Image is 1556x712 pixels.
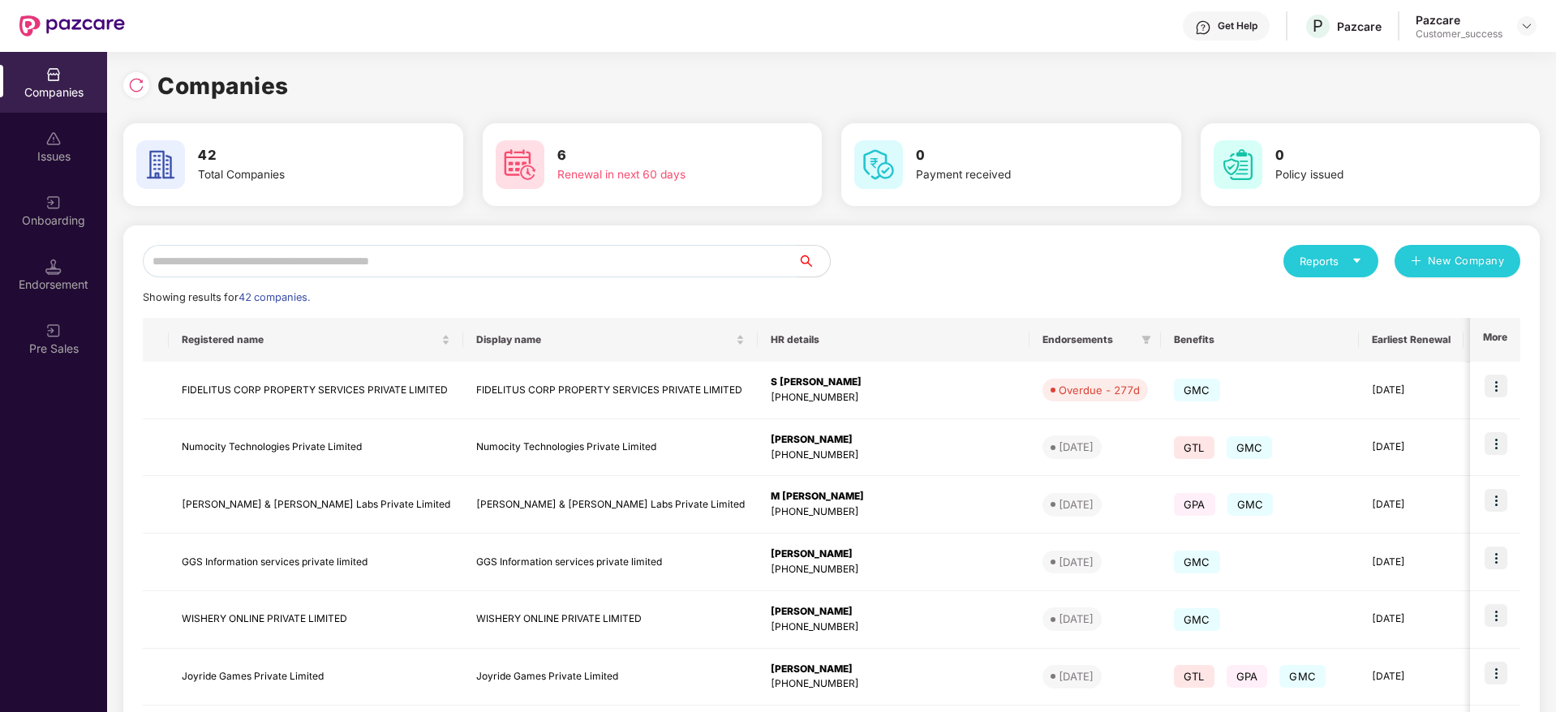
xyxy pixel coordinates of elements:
div: Get Help [1218,19,1257,32]
img: svg+xml;base64,PHN2ZyB4bWxucz0iaHR0cDovL3d3dy53My5vcmcvMjAwMC9zdmciIHdpZHRoPSI2MCIgaGVpZ2h0PSI2MC... [854,140,903,189]
span: GPA [1174,493,1215,516]
td: GGS Information services private limited [169,534,463,591]
span: GPA [1227,665,1268,688]
span: caret-down [1352,255,1362,266]
h3: 0 [916,145,1120,166]
span: Showing results for [143,291,310,303]
td: [DATE] [1359,476,1464,534]
span: Endorsements [1042,333,1135,346]
span: GMC [1227,493,1274,516]
img: icon [1485,375,1507,397]
div: Pazcare [1416,12,1502,28]
th: HR details [758,318,1029,362]
img: icon [1485,662,1507,684]
td: [DATE] [1359,649,1464,706]
div: Total Companies [198,166,402,184]
img: icon [1485,547,1507,569]
td: [DATE] [1359,591,1464,649]
div: Renewal in next 60 days [557,166,762,184]
img: svg+xml;base64,PHN2ZyBpZD0iSGVscC0zMngzMiIgeG1sbnM9Imh0dHA6Ly93d3cudzMub3JnLzIwMDAvc3ZnIiB3aWR0aD... [1195,19,1211,36]
h3: 6 [557,145,762,166]
span: search [797,255,830,268]
td: [DATE] [1359,362,1464,419]
th: Registered name [169,318,463,362]
td: [PERSON_NAME] & [PERSON_NAME] Labs Private Limited [463,476,758,534]
img: New Pazcare Logo [19,15,125,36]
div: [PHONE_NUMBER] [771,620,1017,635]
div: [PERSON_NAME] [771,662,1017,677]
img: svg+xml;base64,PHN2ZyBpZD0iQ29tcGFuaWVzIiB4bWxucz0iaHR0cDovL3d3dy53My5vcmcvMjAwMC9zdmciIHdpZHRoPS... [45,66,62,83]
span: GTL [1174,436,1214,459]
div: Overdue - 277d [1059,382,1140,398]
div: Policy issued [1275,166,1480,184]
img: icon [1485,489,1507,512]
span: filter [1141,335,1151,345]
th: Display name [463,318,758,362]
th: Benefits [1161,318,1359,362]
img: svg+xml;base64,PHN2ZyB4bWxucz0iaHR0cDovL3d3dy53My5vcmcvMjAwMC9zdmciIHdpZHRoPSI2MCIgaGVpZ2h0PSI2MC... [136,140,185,189]
td: Joyride Games Private Limited [463,649,758,706]
img: svg+xml;base64,PHN2ZyBpZD0iUmVsb2FkLTMyeDMyIiB4bWxucz0iaHR0cDovL3d3dy53My5vcmcvMjAwMC9zdmciIHdpZH... [128,77,144,93]
div: Customer_success [1416,28,1502,41]
span: GMC [1174,551,1220,573]
img: svg+xml;base64,PHN2ZyB4bWxucz0iaHR0cDovL3d3dy53My5vcmcvMjAwMC9zdmciIHdpZHRoPSI2MCIgaGVpZ2h0PSI2MC... [496,140,544,189]
img: icon [1485,432,1507,455]
div: [PHONE_NUMBER] [771,390,1017,405]
span: filter [1138,330,1154,350]
h1: Companies [157,68,289,104]
div: [DATE] [1059,668,1094,684]
img: svg+xml;base64,PHN2ZyB4bWxucz0iaHR0cDovL3d3dy53My5vcmcvMjAwMC9zdmciIHdpZHRoPSI2MCIgaGVpZ2h0PSI2MC... [1214,140,1262,189]
th: Earliest Renewal [1359,318,1464,362]
td: WISHERY ONLINE PRIVATE LIMITED [463,591,758,649]
h3: 42 [198,145,402,166]
div: [DATE] [1059,554,1094,570]
div: [PERSON_NAME] [771,604,1017,620]
td: WISHERY ONLINE PRIVATE LIMITED [169,591,463,649]
div: S [PERSON_NAME] [771,375,1017,390]
span: GTL [1174,665,1214,688]
div: [PHONE_NUMBER] [771,504,1017,520]
span: GMC [1174,608,1220,631]
span: Display name [476,333,733,346]
div: [PHONE_NUMBER] [771,448,1017,463]
span: GMC [1279,665,1326,688]
div: [DATE] [1059,439,1094,455]
th: More [1470,318,1520,362]
span: 42 companies. [239,291,310,303]
td: FIDELITUS CORP PROPERTY SERVICES PRIVATE LIMITED [463,362,758,419]
span: plus [1411,255,1421,268]
div: Payment received [916,166,1120,184]
div: [PERSON_NAME] [771,432,1017,448]
span: GMC [1227,436,1273,459]
td: FIDELITUS CORP PROPERTY SERVICES PRIVATE LIMITED [169,362,463,419]
td: Joyride Games Private Limited [169,649,463,706]
td: [DATE] [1359,419,1464,477]
img: svg+xml;base64,PHN2ZyB3aWR0aD0iMjAiIGhlaWdodD0iMjAiIHZpZXdCb3g9IjAgMCAyMCAyMCIgZmlsbD0ibm9uZSIgeG... [45,195,62,211]
div: M [PERSON_NAME] [771,489,1017,504]
div: Reports [1300,253,1362,269]
div: [PHONE_NUMBER] [771,676,1017,692]
div: [PERSON_NAME] [771,547,1017,562]
span: P [1313,16,1323,36]
h3: 0 [1275,145,1480,166]
td: Numocity Technologies Private Limited [463,419,758,477]
img: svg+xml;base64,PHN2ZyBpZD0iSXNzdWVzX2Rpc2FibGVkIiB4bWxucz0iaHR0cDovL3d3dy53My5vcmcvMjAwMC9zdmciIH... [45,131,62,147]
button: plusNew Company [1395,245,1520,277]
div: [DATE] [1059,611,1094,627]
td: Numocity Technologies Private Limited [169,419,463,477]
td: [PERSON_NAME] & [PERSON_NAME] Labs Private Limited [169,476,463,534]
th: Issues [1464,318,1533,362]
span: Registered name [182,333,438,346]
td: GGS Information services private limited [463,534,758,591]
button: search [797,245,831,277]
span: New Company [1428,253,1505,269]
img: svg+xml;base64,PHN2ZyB3aWR0aD0iMjAiIGhlaWdodD0iMjAiIHZpZXdCb3g9IjAgMCAyMCAyMCIgZmlsbD0ibm9uZSIgeG... [45,323,62,339]
div: [PHONE_NUMBER] [771,562,1017,577]
td: [DATE] [1359,534,1464,591]
div: Pazcare [1337,19,1382,34]
img: svg+xml;base64,PHN2ZyBpZD0iRHJvcGRvd24tMzJ4MzIiIHhtbG5zPSJodHRwOi8vd3d3LnczLm9yZy8yMDAwL3N2ZyIgd2... [1520,19,1533,32]
span: GMC [1174,379,1220,401]
img: svg+xml;base64,PHN2ZyB3aWR0aD0iMTQuNSIgaGVpZ2h0PSIxNC41IiB2aWV3Qm94PSIwIDAgMTYgMTYiIGZpbGw9Im5vbm... [45,259,62,275]
img: icon [1485,604,1507,627]
div: [DATE] [1059,496,1094,513]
